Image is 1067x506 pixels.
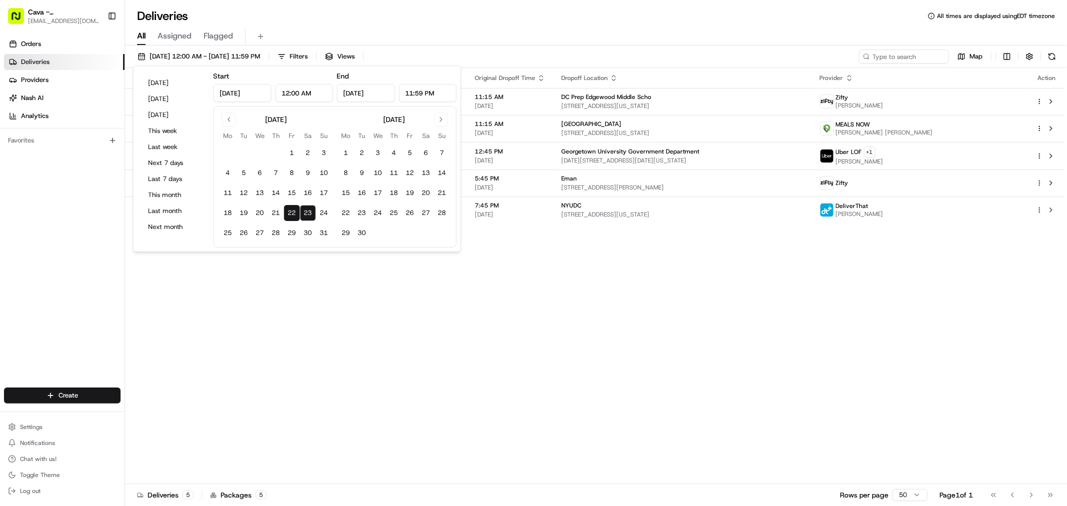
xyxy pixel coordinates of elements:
span: Georgetown University Government Department [561,147,699,155]
span: [STREET_ADDRESS][US_STATE] [561,210,803,218]
button: Notifications [4,436,121,450]
button: 15 [338,185,354,201]
span: [DATE] [475,156,545,164]
span: [PERSON_NAME] [836,101,883,109]
img: uber-new-logo.jpeg [820,149,833,162]
button: [DATE] 12:00 AM - [DATE] 11:59 PM [133,49,265,63]
span: 7:45 PM [475,201,545,209]
span: Flagged [204,30,233,42]
span: Filters [290,52,308,61]
input: Clear [26,64,165,75]
input: Date [337,84,395,102]
button: 28 [268,225,284,241]
button: 30 [354,225,370,241]
span: [PERSON_NAME] [836,210,883,218]
button: 10 [370,165,386,181]
span: Orders [21,39,41,48]
th: Monday [338,130,354,141]
button: 6 [418,145,434,161]
span: Knowledge Base [20,223,77,233]
span: Notifications [20,439,55,447]
span: Analytics [21,111,49,120]
button: 4 [220,165,236,181]
span: [STREET_ADDRESS][US_STATE] [561,102,803,110]
span: Eman [561,174,577,182]
th: Sunday [316,130,332,141]
button: [DATE] [144,76,204,90]
button: 1 [284,145,300,161]
button: 26 [236,225,252,241]
span: [DATE] [475,183,545,191]
button: 20 [252,205,268,221]
button: 19 [236,205,252,221]
button: 27 [252,225,268,241]
th: Friday [402,130,418,141]
th: Saturday [418,130,434,141]
span: Nash AI [21,93,44,102]
button: 2 [354,145,370,161]
img: profile_deliverthat_partner.png [820,203,833,216]
button: 29 [338,225,354,241]
button: 15 [284,185,300,201]
th: Thursday [386,130,402,141]
button: 24 [316,205,332,221]
button: 22 [284,205,300,221]
img: Grace Nketiah [10,172,26,188]
img: Nash [10,10,30,30]
button: 21 [434,185,450,201]
span: API Documentation [95,223,161,233]
span: Create [59,391,78,400]
span: All [137,30,146,42]
button: 5 [402,145,418,161]
span: 5:45 PM [475,174,545,182]
button: 21 [268,205,284,221]
button: 24 [370,205,386,221]
button: This week [144,124,204,138]
span: Chat with us! [20,455,57,463]
img: zifty-logo-trans-sq.png [820,176,833,189]
button: Views [321,49,359,63]
th: Saturday [300,130,316,141]
button: 25 [386,205,402,221]
button: 23 [300,205,316,221]
button: 31 [316,225,332,241]
a: 💻API Documentation [81,219,165,237]
a: Powered byPylon [71,247,121,255]
span: Cava - [GEOGRAPHIC_DATA] [28,7,100,17]
span: Log out [20,487,41,495]
button: 9 [300,165,316,181]
button: 11 [386,165,402,181]
label: End [337,71,349,80]
button: 28 [434,205,450,221]
input: Type to search [859,49,949,63]
a: Nash AI [4,90,125,106]
span: [DATE][STREET_ADDRESS][DATE][US_STATE] [561,156,803,164]
button: 18 [220,205,236,221]
button: 14 [268,185,284,201]
input: Time [399,84,457,102]
span: Views [337,52,355,61]
button: 4 [386,145,402,161]
span: Uber LOF [836,148,862,156]
a: Analytics [4,108,125,124]
button: 3 [316,145,332,161]
span: [DATE] [475,129,545,137]
div: Favorites [4,132,121,148]
div: Past conversations [10,130,67,138]
span: [DATE] 12:00 AM - [DATE] 11:59 PM [150,52,260,61]
button: 22 [338,205,354,221]
span: [STREET_ADDRESS][US_STATE] [561,129,803,137]
th: Friday [284,130,300,141]
div: 5 [256,490,267,499]
button: [DATE] [144,92,204,106]
button: [EMAIL_ADDRESS][DOMAIN_NAME] [28,17,100,25]
button: 8 [284,165,300,181]
button: Next month [144,220,204,234]
button: 11 [220,185,236,201]
button: Last 7 days [144,172,204,186]
button: 16 [354,185,370,201]
div: 📗 [10,224,18,232]
span: All times are displayed using EDT timezone [937,12,1055,20]
div: [DATE] [383,114,405,124]
button: Go to previous month [222,112,236,126]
